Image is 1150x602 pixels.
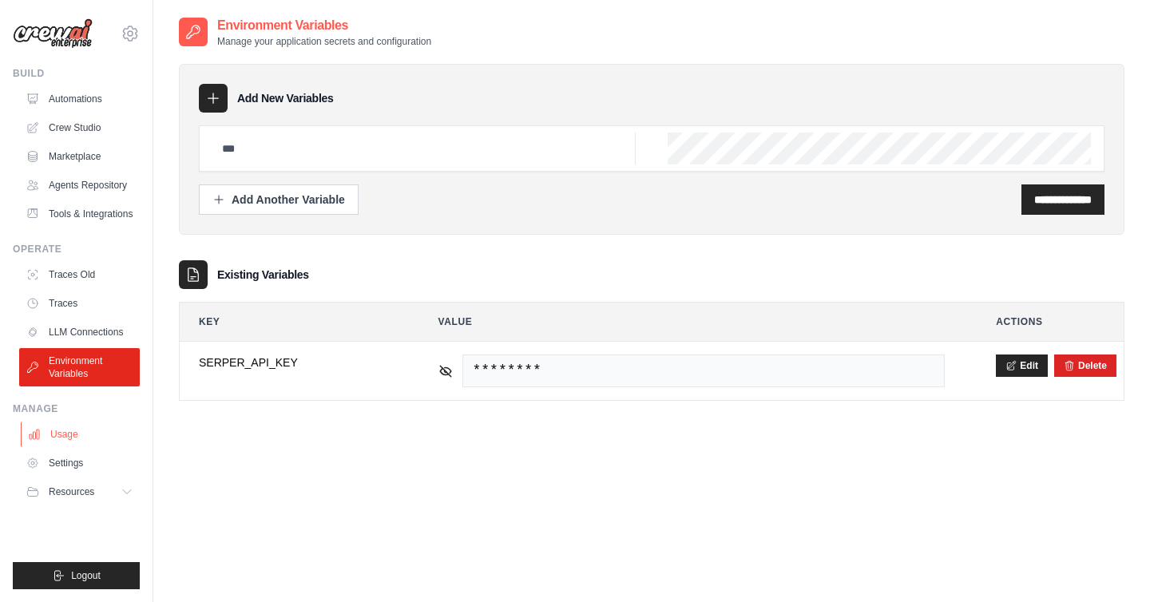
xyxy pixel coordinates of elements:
a: Settings [19,450,140,476]
div: Add Another Variable [212,192,345,208]
div: Build [13,67,140,80]
button: Edit [996,354,1048,377]
img: Logo [13,18,93,49]
a: LLM Connections [19,319,140,345]
a: Traces [19,291,140,316]
a: Marketplace [19,144,140,169]
th: Value [419,303,965,341]
a: Usage [21,422,141,447]
a: Traces Old [19,262,140,287]
th: Actions [977,303,1124,341]
p: Manage your application secrets and configuration [217,35,431,48]
a: Environment Variables [19,348,140,386]
button: Add Another Variable [199,184,359,215]
th: Key [180,303,406,341]
a: Tools & Integrations [19,201,140,227]
div: Manage [13,402,140,415]
button: Logout [13,562,140,589]
div: Operate [13,243,140,255]
h3: Add New Variables [237,90,334,106]
a: Automations [19,86,140,112]
span: Resources [49,485,94,498]
button: Resources [19,479,140,505]
span: Logout [71,569,101,582]
button: Delete [1064,359,1107,372]
h3: Existing Variables [217,267,309,283]
a: Crew Studio [19,115,140,141]
h2: Environment Variables [217,16,431,35]
span: SERPER_API_KEY [199,354,387,370]
a: Agents Repository [19,172,140,198]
